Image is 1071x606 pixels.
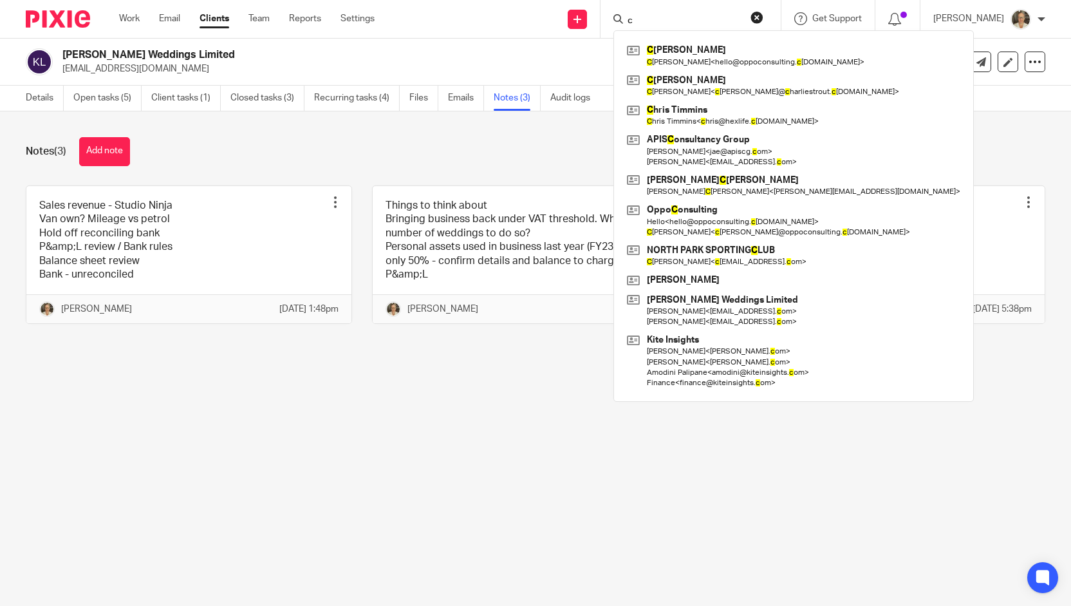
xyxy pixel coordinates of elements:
[26,86,64,111] a: Details
[26,10,90,28] img: Pixie
[39,301,55,317] img: Pete%20with%20glasses.jpg
[409,86,438,111] a: Files
[933,12,1004,25] p: [PERSON_NAME]
[151,86,221,111] a: Client tasks (1)
[79,137,130,166] button: Add note
[494,86,541,111] a: Notes (3)
[279,303,339,316] p: [DATE] 1:48pm
[54,146,66,156] span: (3)
[626,15,742,27] input: Search
[314,86,400,111] a: Recurring tasks (4)
[73,86,142,111] a: Open tasks (5)
[1010,9,1031,30] img: Pete%20with%20glasses.jpg
[248,12,270,25] a: Team
[386,301,401,317] img: Pete%20with%20glasses.jpg
[973,303,1032,316] p: [DATE] 5:38pm
[448,86,484,111] a: Emails
[62,62,870,75] p: [EMAIL_ADDRESS][DOMAIN_NAME]
[550,86,600,111] a: Audit logs
[26,145,66,158] h1: Notes
[200,12,229,25] a: Clients
[26,48,53,75] img: svg%3E
[159,12,180,25] a: Email
[119,12,140,25] a: Work
[750,11,763,24] button: Clear
[812,14,862,23] span: Get Support
[61,303,132,316] p: [PERSON_NAME]
[230,86,304,111] a: Closed tasks (3)
[62,48,709,62] h2: [PERSON_NAME] Weddings Limited
[289,12,321,25] a: Reports
[340,12,375,25] a: Settings
[407,303,478,316] p: [PERSON_NAME]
